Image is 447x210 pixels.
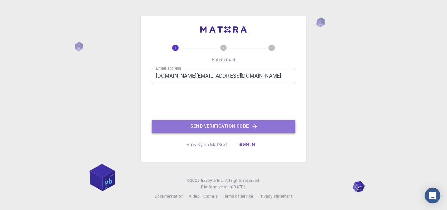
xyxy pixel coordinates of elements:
text: 3 [271,46,273,50]
span: Platform version [201,184,232,190]
a: Documentation [155,193,184,200]
text: 1 [174,46,176,50]
span: Video Tutorials [189,193,218,199]
iframe: reCAPTCHA [174,89,273,115]
a: Video Tutorials [189,193,218,200]
label: Email address [156,66,181,71]
span: Exabyte Inc. [201,178,224,183]
span: [DATE] . [232,184,246,189]
span: All rights reserved. [225,177,260,184]
a: Terms of service [223,193,253,200]
p: Already on Mat3ra? [187,142,228,148]
a: [DATE]. [232,184,246,190]
span: Terms of service [223,193,253,199]
button: Send verification code [152,120,295,133]
a: Privacy statement [258,193,292,200]
a: Exabyte Inc. [201,177,224,184]
span: © 2025 [187,177,201,184]
button: Sign in [233,138,260,151]
div: Open Intercom Messenger [425,188,440,203]
span: Privacy statement [258,193,292,199]
span: Documentation [155,193,184,199]
text: 2 [223,46,224,50]
p: Enter email [212,56,236,63]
